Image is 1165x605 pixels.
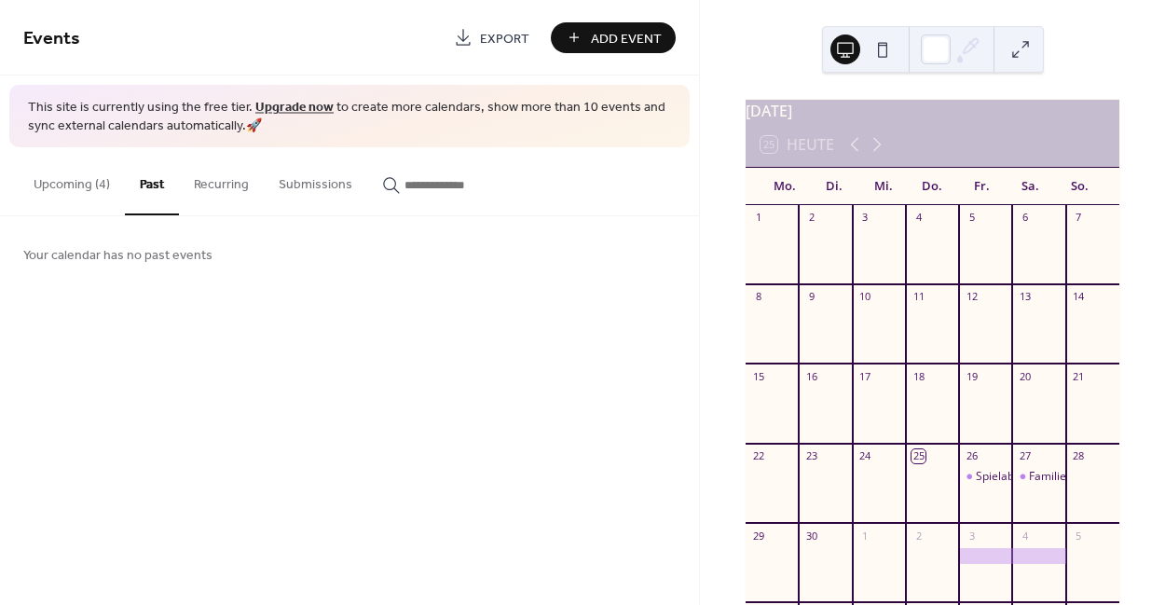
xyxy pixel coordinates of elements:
[23,21,80,57] span: Events
[858,529,872,543] div: 1
[858,369,872,383] div: 17
[957,168,1007,205] div: Fr.
[761,168,810,205] div: Mo.
[965,369,979,383] div: 19
[751,290,765,304] div: 8
[965,529,979,543] div: 3
[751,529,765,543] div: 29
[1018,290,1032,304] div: 13
[911,369,925,383] div: 18
[28,99,671,135] span: This site is currently using the free tier. to create more calendars, show more than 10 events an...
[1012,469,1065,485] div: Familien Kino-Abend. Film "Fahrt nach Wiesbaden" (I.S. Turgenev)
[264,147,367,213] button: Submissions
[23,246,212,266] span: Your calendar has no past events
[1072,449,1086,463] div: 28
[804,290,818,304] div: 9
[911,211,925,225] div: 4
[751,211,765,225] div: 1
[751,369,765,383] div: 15
[965,211,979,225] div: 5
[1018,369,1032,383] div: 20
[179,147,264,213] button: Recurring
[908,168,957,205] div: Do.
[19,147,125,213] button: Upcoming (4)
[804,449,818,463] div: 23
[746,100,1119,122] div: [DATE]
[1072,369,1086,383] div: 21
[959,548,1066,564] div: Ausflug mit Übernachtung nach Wiesbaden
[810,168,859,205] div: Di.
[804,211,818,225] div: 2
[1018,529,1032,543] div: 4
[858,290,872,304] div: 10
[858,449,872,463] div: 24
[1055,168,1104,205] div: So.
[1072,290,1086,304] div: 14
[965,290,979,304] div: 12
[959,469,1012,485] div: Spielabend ab 5 Jahre Bewegungsspiel 99 Nächte im Wald
[911,529,925,543] div: 2
[480,29,529,48] span: Export
[804,369,818,383] div: 16
[1072,211,1086,225] div: 7
[911,290,925,304] div: 11
[858,168,908,205] div: Mi.
[591,29,662,48] span: Add Event
[965,449,979,463] div: 26
[858,211,872,225] div: 3
[551,22,676,53] button: Add Event
[440,22,543,53] a: Export
[1018,449,1032,463] div: 27
[1007,168,1056,205] div: Sa.
[1018,211,1032,225] div: 6
[125,147,179,215] button: Past
[751,449,765,463] div: 22
[255,95,334,120] a: Upgrade now
[804,529,818,543] div: 30
[911,449,925,463] div: 25
[1072,529,1086,543] div: 5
